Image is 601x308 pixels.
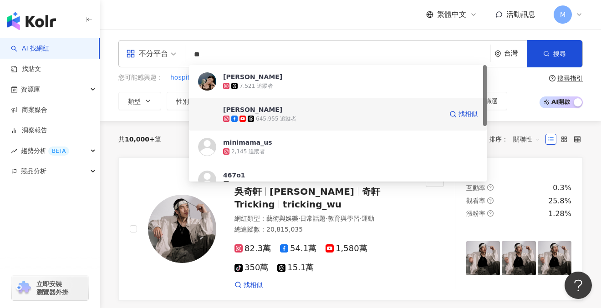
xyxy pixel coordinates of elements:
span: 搜尋 [553,50,566,57]
span: 繁體中文 [437,10,466,20]
span: 類型 [128,98,141,105]
a: chrome extension立即安裝 瀏覽器外掛 [12,276,88,300]
span: rise [11,148,17,154]
span: 觀看率 [466,197,485,204]
img: post-image [502,241,535,275]
div: 25.8% [548,196,571,206]
span: 奇軒Tricking [234,186,380,210]
div: 645,955 追蹤者 [256,115,296,123]
div: 總追蹤數 ： 20,815,035 [234,225,415,234]
span: question-circle [549,75,555,81]
span: 互動率 [466,184,485,192]
div: 不分平台 [126,46,168,61]
img: post-image [538,241,571,275]
span: 350萬 [234,263,268,273]
span: · [360,215,362,222]
a: 找相似 [449,105,478,123]
img: chrome extension [15,281,32,295]
span: question-circle [487,210,494,217]
span: 54.1萬 [280,244,316,253]
a: 找貼文 [11,65,41,74]
div: 排序： [489,132,545,146]
span: 運動 [362,215,374,222]
span: 競品分析 [21,161,46,182]
img: KOL Avatar [148,195,216,263]
iframe: Help Scout Beacon - Open [565,272,592,299]
span: 性別 [176,98,189,105]
span: question-circle [487,197,494,204]
div: 1,271 追蹤者 [231,181,265,188]
span: 吳奇軒 [234,186,262,197]
a: searchAI 找網紅 [11,44,49,53]
span: tricking_wu [283,199,342,210]
div: 搜尋指引 [557,75,583,82]
span: hospitality [170,73,204,82]
button: hospitality [170,73,204,83]
div: BETA [48,146,69,156]
span: 關聯性 [513,132,540,146]
a: KOL Avatar吳奇軒[PERSON_NAME]奇軒Trickingtricking_wu網紅類型：藝術與娛樂·日常話題·教育與學習·運動總追蹤數：20,815,03582.3萬54.1萬1... [118,157,583,301]
a: 洞察報告 [11,126,47,135]
span: 1,580萬 [326,244,367,253]
div: [PERSON_NAME] [223,72,282,81]
div: 1.28% [548,209,571,219]
img: KOL Avatar [198,72,216,91]
img: logo [7,12,56,30]
span: 漲粉率 [466,210,485,217]
div: 共 筆 [118,136,161,143]
span: 10,000+ [125,136,155,143]
a: 找相似 [234,281,263,290]
span: 活動訊息 [506,10,535,19]
img: KOL Avatar [198,105,216,123]
span: 教育與學習 [328,215,360,222]
div: 0.3% [553,183,571,193]
span: question-circle [487,184,494,191]
img: KOL Avatar [198,171,216,189]
span: 找相似 [244,281,263,290]
span: 找相似 [458,110,478,119]
button: 類型 [118,92,161,110]
img: post-image [466,241,500,275]
span: [PERSON_NAME] [270,186,354,197]
div: [PERSON_NAME] [223,105,282,114]
a: 商案媒合 [11,106,47,115]
div: 7,521 追蹤者 [239,82,273,90]
span: M [560,10,565,20]
span: 藝術與娛樂 [266,215,298,222]
span: 日常話題 [300,215,326,222]
span: 立即安裝 瀏覽器外掛 [36,280,68,296]
span: 15.1萬 [277,263,314,273]
span: 資源庫 [21,79,40,100]
span: · [326,215,327,222]
span: 趨勢分析 [21,141,69,161]
div: minimama_us [223,138,272,147]
img: KOL Avatar [198,138,216,156]
div: 2,145 追蹤者 [231,148,265,156]
span: appstore [126,49,135,58]
div: 網紅類型 ： [234,214,415,223]
button: 性別 [167,92,209,110]
span: 82.3萬 [234,244,271,253]
span: environment [494,50,501,57]
span: · [298,215,300,222]
div: 467o1 [223,171,245,180]
button: 搜尋 [527,40,582,67]
span: 您可能感興趣： [118,73,163,82]
div: 台灣 [504,50,527,57]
